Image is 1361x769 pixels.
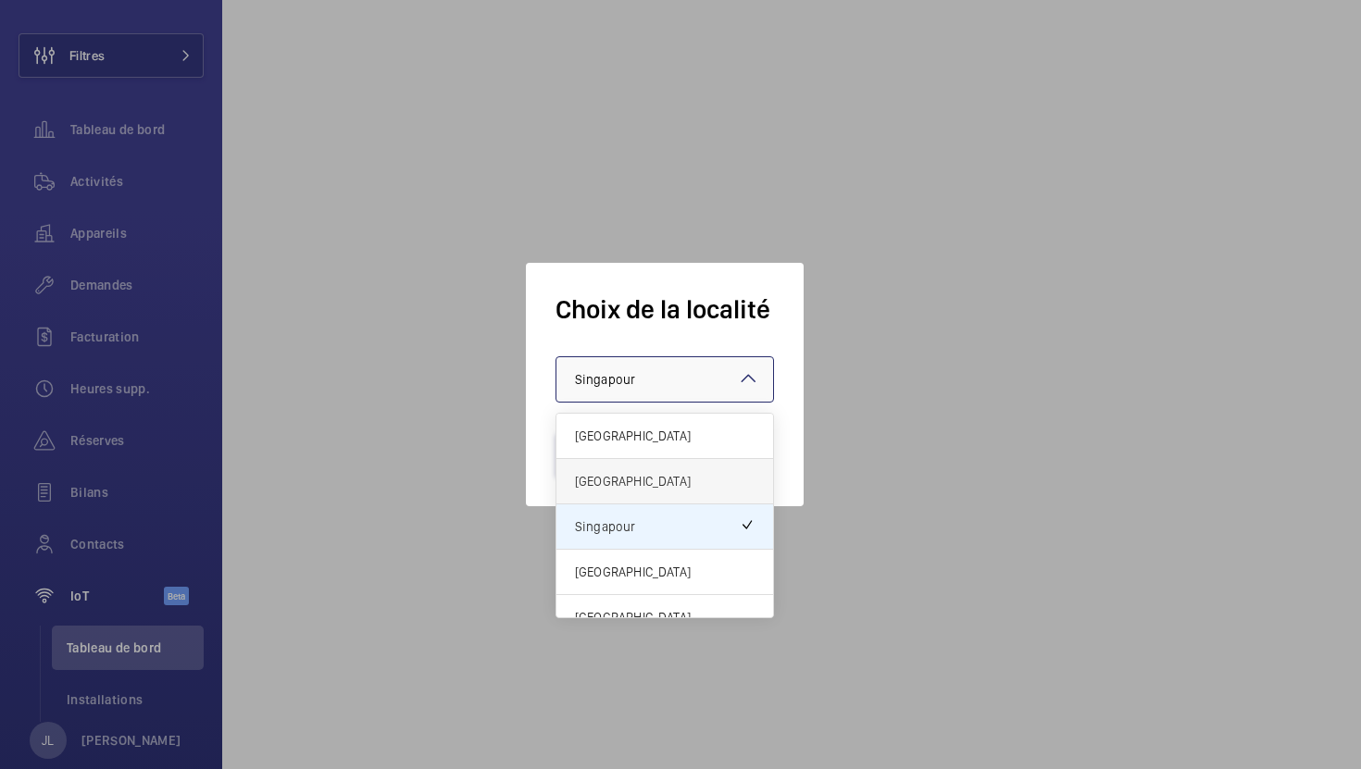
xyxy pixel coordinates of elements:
span: [GEOGRAPHIC_DATA] [575,608,755,626]
span: [GEOGRAPHIC_DATA] [575,427,755,445]
span: Singapour [575,517,740,536]
h1: Choix de la localité [556,292,774,327]
span: [GEOGRAPHIC_DATA] [575,563,755,581]
span: [GEOGRAPHIC_DATA] [575,472,755,490]
ng-dropdown-panel: Options list [556,413,774,618]
span: Singapour [575,372,635,387]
